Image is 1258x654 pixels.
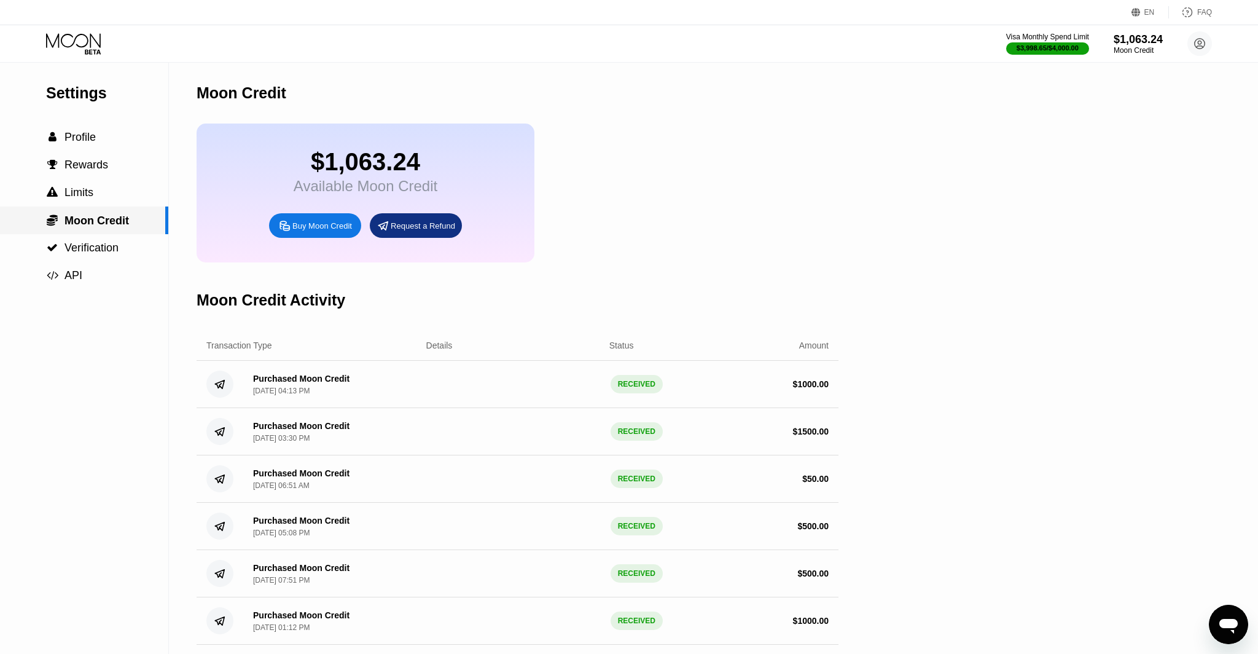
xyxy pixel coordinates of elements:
[391,221,455,231] div: Request a Refund
[292,221,352,231] div: Buy Moon Credit
[1131,6,1169,18] div: EN
[47,270,58,281] span: 
[253,481,310,490] div: [DATE] 06:51 AM
[1169,6,1212,18] div: FAQ
[1114,46,1163,55] div: Moon Credit
[46,187,58,198] div: 
[370,213,462,238] div: Request a Refund
[46,270,58,281] div: 
[253,610,350,620] div: Purchased Moon Credit
[46,159,58,170] div: 
[64,269,82,282] span: API
[253,374,350,384] div: Purchased Moon Credit
[64,131,96,143] span: Profile
[609,341,634,350] div: Status
[1114,33,1163,46] div: $1,063.24
[64,186,93,199] span: Limits
[46,84,168,102] div: Settings
[802,474,829,484] div: $ 50.00
[294,178,437,195] div: Available Moon Credit
[797,569,829,578] div: $ 500.00
[46,132,58,143] div: 
[799,341,829,350] div: Amount
[253,623,310,632] div: [DATE] 01:12 PM
[1017,44,1079,52] div: $3,998.65 / $4,000.00
[426,341,453,350] div: Details
[253,516,350,526] div: Purchased Moon Credit
[64,215,129,227] span: Moon Credit
[64,242,119,254] span: Verification
[253,434,310,443] div: [DATE] 03:30 PM
[47,159,58,170] span: 
[1197,8,1212,17] div: FAQ
[793,427,829,436] div: $ 1500.00
[611,517,663,535] div: RECEIVED
[793,379,829,389] div: $ 1000.00
[1006,33,1089,55] div: Visa Monthly Spend Limit$3,998.65/$4,000.00
[46,214,58,226] div: 
[1006,33,1089,41] div: Visa Monthly Spend Limit
[611,470,663,488] div: RECEIVED
[611,564,663,583] div: RECEIVED
[611,422,663,441] div: RECEIVED
[611,375,663,393] div: RECEIVED
[1209,605,1248,644] iframe: Button to launch messaging window, conversation in progress
[793,616,829,626] div: $ 1000.00
[64,159,108,171] span: Rewards
[253,468,350,478] div: Purchased Moon Credit
[47,214,58,226] span: 
[253,529,310,537] div: [DATE] 05:08 PM
[46,242,58,253] div: 
[197,291,345,309] div: Moon Credit Activity
[611,612,663,630] div: RECEIVED
[253,563,350,573] div: Purchased Moon Credit
[253,576,310,585] div: [DATE] 07:51 PM
[253,387,310,395] div: [DATE] 04:13 PM
[47,187,58,198] span: 
[269,213,361,238] div: Buy Moon Credit
[197,84,286,102] div: Moon Credit
[294,148,437,176] div: $1,063.24
[47,242,58,253] span: 
[49,132,57,143] span: 
[1144,8,1155,17] div: EN
[797,521,829,531] div: $ 500.00
[1114,33,1163,55] div: $1,063.24Moon Credit
[253,421,350,431] div: Purchased Moon Credit
[206,341,272,350] div: Transaction Type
